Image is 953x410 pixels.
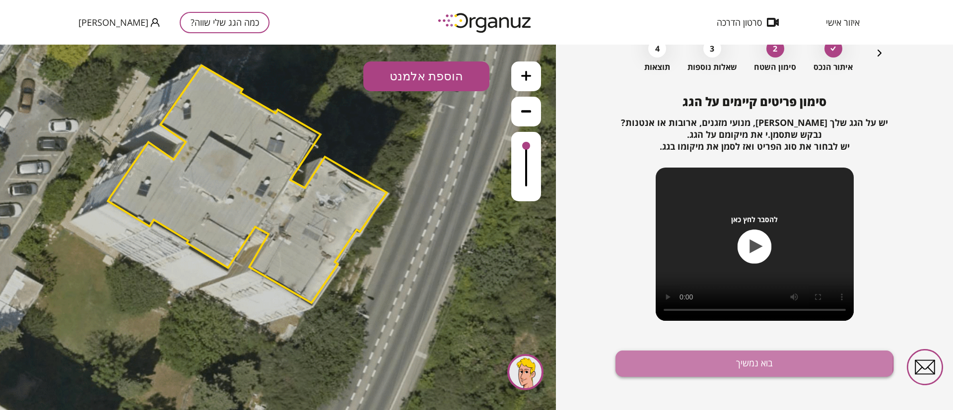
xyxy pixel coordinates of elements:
[703,40,721,58] div: 3
[717,17,762,27] span: סרטון הדרכה
[702,17,794,27] button: סרטון הדרכה
[78,17,148,27] span: [PERSON_NAME]
[621,117,888,152] span: יש על הגג שלך [PERSON_NAME], מנועי מזגנים, ארובות או אנטנות? נבקש שתסמן.י את מיקומם על הגג. יש לב...
[431,9,540,36] img: logo
[766,40,784,58] div: 2
[180,12,270,33] button: כמה הגג שלי שווה?
[754,62,796,72] span: סימון השטח
[644,62,670,72] span: תוצאות
[363,17,489,47] button: הוספת אלמנט
[731,215,778,224] span: להסבר לחץ כאן
[687,62,737,72] span: שאלות נוספות
[682,93,826,110] span: סימון פריטים קיימים על הגג
[615,351,893,377] button: בוא נמשיך
[826,17,860,27] span: איזור אישי
[78,16,160,29] button: [PERSON_NAME]
[648,40,666,58] div: 4
[814,62,853,72] span: איתור הנכס
[811,17,875,27] button: איזור אישי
